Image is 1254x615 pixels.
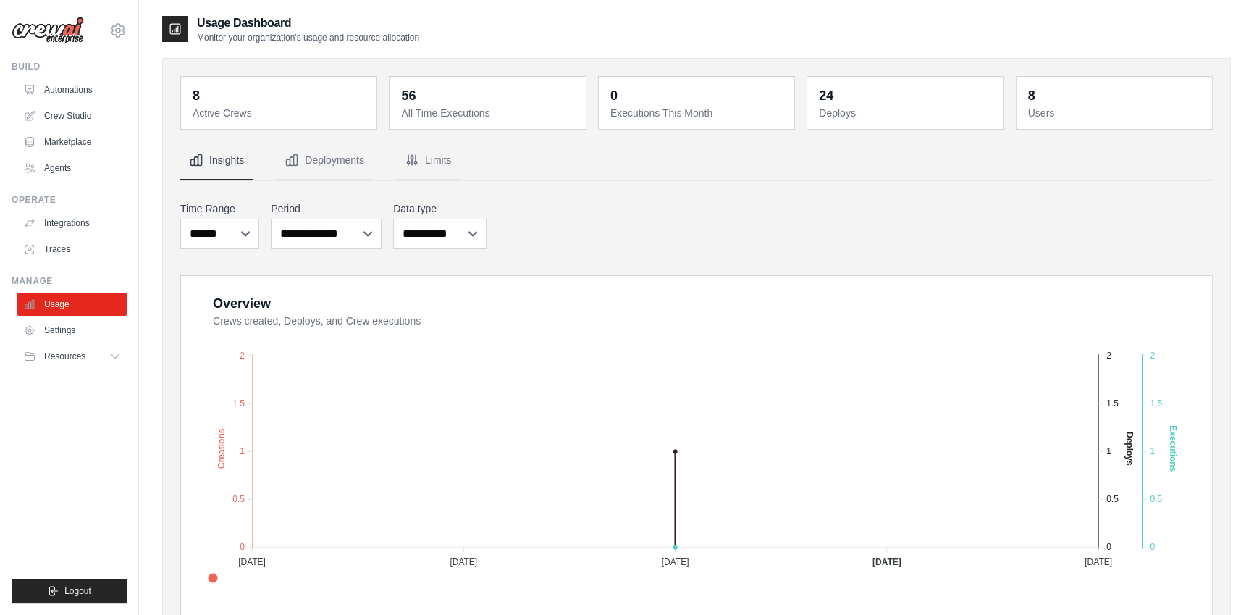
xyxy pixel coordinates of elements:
[1124,432,1135,466] text: Deploys
[1150,542,1155,552] tspan: 0
[180,201,259,216] label: Time Range
[17,212,127,235] a: Integrations
[662,556,689,566] tspan: [DATE]
[17,238,127,261] a: Traces
[12,61,127,72] div: Build
[12,194,127,206] div: Operate
[1106,350,1111,360] tspan: 2
[240,446,245,456] tspan: 1
[216,428,227,469] text: Creations
[44,351,85,362] span: Resources
[238,556,266,566] tspan: [DATE]
[1028,106,1203,120] dt: Users
[193,85,200,106] div: 8
[197,32,419,43] p: Monitor your organization's usage and resource allocation
[12,579,127,603] button: Logout
[1150,398,1162,409] tspan: 1.5
[1106,446,1111,456] tspan: 1
[1106,398,1119,409] tspan: 1.5
[819,106,994,120] dt: Deploys
[401,85,416,106] div: 56
[12,17,84,44] img: Logo
[401,106,576,120] dt: All Time Executions
[12,275,127,287] div: Manage
[17,130,127,154] a: Marketplace
[17,319,127,342] a: Settings
[1150,494,1162,504] tspan: 0.5
[180,141,1213,180] nav: Tabs
[240,350,245,360] tspan: 2
[64,585,91,597] span: Logout
[276,141,373,180] button: Deployments
[1106,542,1111,552] tspan: 0
[1150,446,1155,456] tspan: 1
[610,85,618,106] div: 0
[819,85,833,106] div: 24
[180,141,253,180] button: Insights
[17,104,127,127] a: Crew Studio
[17,156,127,180] a: Agents
[393,201,487,216] label: Data type
[1106,494,1119,504] tspan: 0.5
[1150,350,1155,360] tspan: 2
[17,293,127,316] a: Usage
[213,293,271,314] div: Overview
[213,314,1195,328] dt: Crews created, Deploys, and Crew executions
[17,78,127,101] a: Automations
[240,542,245,552] tspan: 0
[1168,425,1178,472] text: Executions
[872,556,901,566] tspan: [DATE]
[396,141,460,180] button: Limits
[232,398,245,409] tspan: 1.5
[1028,85,1035,106] div: 8
[450,556,477,566] tspan: [DATE]
[232,494,245,504] tspan: 0.5
[193,106,368,120] dt: Active Crews
[197,14,419,32] h2: Usage Dashboard
[17,345,127,368] button: Resources
[610,106,786,120] dt: Executions This Month
[1085,556,1112,566] tspan: [DATE]
[271,201,382,216] label: Period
